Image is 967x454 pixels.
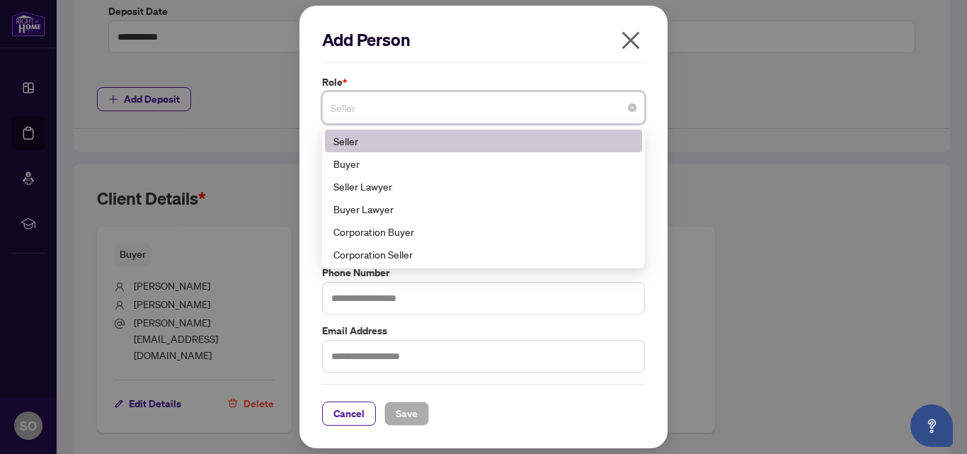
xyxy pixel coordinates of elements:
[333,246,634,262] div: Corporation Seller
[325,220,642,243] div: Corporation Buyer
[628,103,636,112] span: close-circle
[325,198,642,220] div: Buyer Lawyer
[325,243,642,266] div: Corporation Seller
[619,29,642,52] span: close
[322,265,645,280] label: Phone Number
[910,404,953,447] button: Open asap
[384,402,429,426] button: Save
[325,130,642,152] div: Seller
[333,156,634,171] div: Buyer
[325,152,642,175] div: Buyer
[333,402,365,425] span: Cancel
[325,175,642,198] div: Seller Lawyer
[333,133,634,149] div: Seller
[322,74,645,90] label: Role
[333,178,634,194] div: Seller Lawyer
[333,201,634,217] div: Buyer Lawyer
[322,28,645,51] h2: Add Person
[322,323,645,339] label: Email Address
[331,94,636,121] span: Seller
[322,402,376,426] button: Cancel
[333,224,634,239] div: Corporation Buyer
